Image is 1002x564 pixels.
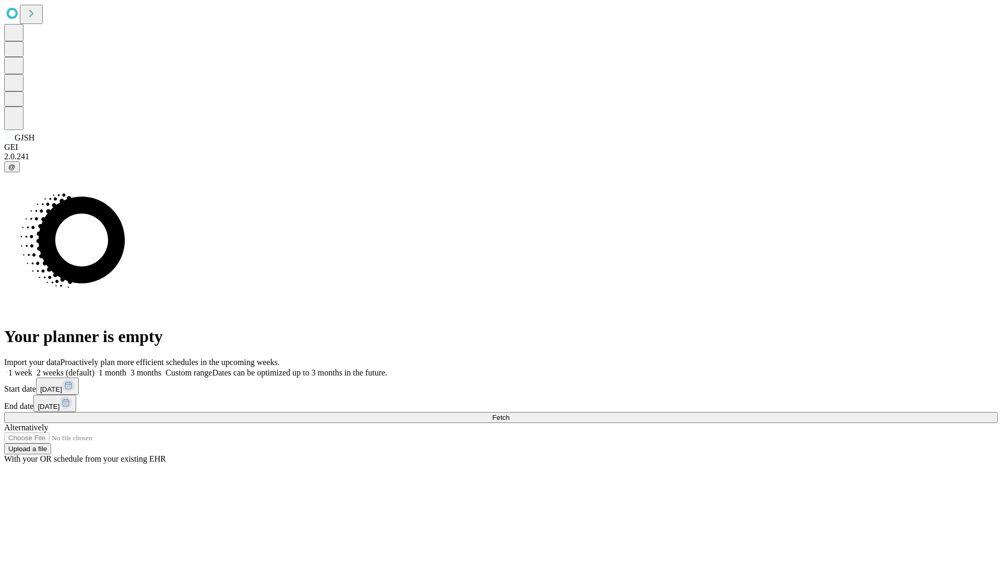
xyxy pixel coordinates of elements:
span: Custom range [165,368,212,377]
span: GJSH [15,133,34,142]
span: 2 weeks (default) [37,368,94,377]
div: End date [4,395,998,412]
span: Proactively plan more efficient schedules in the upcoming weeks. [61,358,280,367]
button: @ [4,161,20,172]
span: [DATE] [40,385,62,393]
button: Fetch [4,412,998,423]
button: [DATE] [33,395,76,412]
span: With your OR schedule from your existing EHR [4,454,166,463]
span: 1 month [99,368,126,377]
div: Start date [4,378,998,395]
span: @ [8,163,16,171]
span: 1 week [8,368,32,377]
span: Dates can be optimized up to 3 months in the future. [212,368,387,377]
div: 2.0.241 [4,152,998,161]
span: Alternatively [4,423,48,432]
button: [DATE] [36,378,79,395]
span: Import your data [4,358,61,367]
div: GEI [4,143,998,152]
span: [DATE] [38,403,59,410]
span: Fetch [492,414,509,421]
h1: Your planner is empty [4,327,998,346]
button: Upload a file [4,443,51,454]
span: 3 months [130,368,161,377]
